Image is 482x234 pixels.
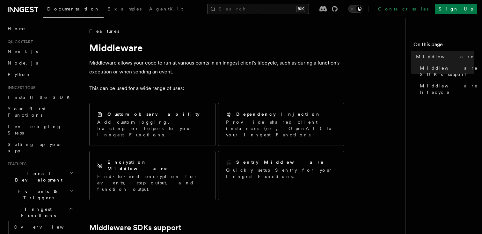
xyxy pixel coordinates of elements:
span: Inngest tour [5,85,36,90]
p: End-to-end encryption for events, step output, and function output. [97,173,208,192]
p: Middleware allows your code to run at various points in an Inngest client's lifecycle, such as du... [89,59,344,76]
span: Leveraging Steps [8,124,62,135]
h1: Middleware [89,42,344,53]
span: Documentation [47,6,100,11]
button: Inngest Functions [5,203,75,221]
span: Python [8,72,31,77]
a: Examples [104,2,145,17]
a: Overview [11,221,75,233]
span: Features [89,28,119,34]
a: Install the SDK [5,92,75,103]
a: Encryption MiddlewareEnd-to-end encryption for events, step output, and function output. [89,151,215,200]
a: Middleware SDKs support [417,62,474,80]
a: Sentry MiddlewareQuickly setup Sentry for your Inngest Functions. [218,151,344,200]
h2: Encryption Middleware [107,159,208,172]
h2: Custom observability [107,111,200,117]
h2: Sentry Middleware [236,159,324,165]
span: Quick start [5,39,33,45]
span: Events & Triggers [5,188,69,201]
a: Sign Up [435,4,477,14]
a: Middleware SDKs support [89,223,181,232]
a: Setting up your app [5,139,75,156]
span: Examples [107,6,142,11]
span: Overview [14,224,79,230]
a: AgentKit [145,2,187,17]
a: Node.js [5,57,75,69]
a: Home [5,23,75,34]
span: Middleware [416,53,474,60]
a: Next.js [5,46,75,57]
p: Add custom logging, tracing or helpers to your Inngest Functions. [97,119,208,138]
button: Events & Triggers [5,186,75,203]
kbd: ⌘K [296,6,305,12]
p: Provide shared client instances (ex, OpenAI) to your Inngest Functions. [226,119,336,138]
span: Home [8,25,26,32]
span: Next.js [8,49,38,54]
span: Node.js [8,60,38,65]
a: Dependency InjectionProvide shared client instances (ex, OpenAI) to your Inngest Functions. [218,103,344,146]
h2: Dependency Injection [236,111,321,117]
button: Search...⌘K [207,4,309,14]
a: Python [5,69,75,80]
button: Local Development [5,168,75,186]
span: Inngest Functions [5,206,69,219]
span: Local Development [5,170,69,183]
span: AgentKit [149,6,183,11]
span: Middleware lifecycle [420,83,478,95]
p: Quickly setup Sentry for your Inngest Functions. [226,167,336,180]
button: Toggle dark mode [348,5,363,13]
a: Your first Functions [5,103,75,121]
span: Install the SDK [8,95,74,100]
span: Setting up your app [8,142,62,153]
a: Middleware lifecycle [417,80,474,98]
p: This can be used for a wide range of uses: [89,84,344,93]
h4: On this page [413,41,474,51]
a: Documentation [43,2,104,18]
a: Contact sales [374,4,432,14]
a: Leveraging Steps [5,121,75,139]
span: Your first Functions [8,106,46,118]
a: Custom observabilityAdd custom logging, tracing or helpers to your Inngest Functions. [89,103,215,146]
a: Middleware [413,51,474,62]
span: Middleware SDKs support [420,65,478,78]
span: Features [5,162,26,167]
